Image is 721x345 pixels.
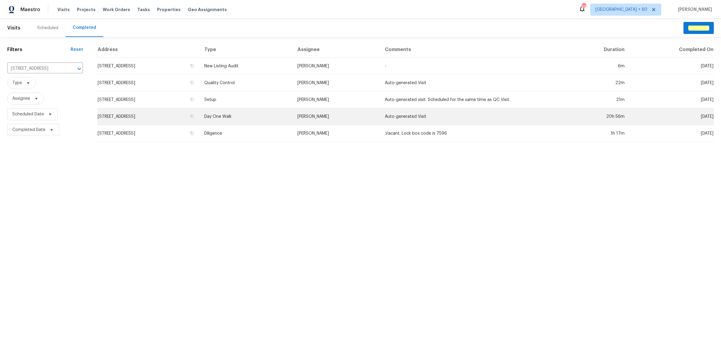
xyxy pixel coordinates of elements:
[683,22,714,34] button: Schedule
[565,42,630,58] th: Duration
[629,125,714,142] td: [DATE]
[97,42,199,58] th: Address
[12,80,22,86] span: Type
[565,58,630,75] td: 6m
[629,42,714,58] th: Completed On
[380,58,565,75] td: -
[629,75,714,91] td: [DATE]
[199,58,293,75] td: New Listing Audit
[293,75,380,91] td: [PERSON_NAME]
[199,91,293,108] td: Setup
[293,125,380,142] td: [PERSON_NAME]
[565,91,630,108] td: 21m
[595,7,647,13] span: [GEOGRAPHIC_DATA] + 60
[97,108,199,125] td: [STREET_ADDRESS]
[293,42,380,58] th: Assignee
[189,114,195,119] button: Copy Address
[189,97,195,102] button: Copy Address
[629,91,714,108] td: [DATE]
[73,25,96,31] div: Completed
[12,111,44,117] span: Scheduled Date
[565,125,630,142] td: 1h 17m
[380,91,565,108] td: Auto-generated visit. Scheduled for the same time as QC Visit.
[380,42,565,58] th: Comments
[71,47,83,53] div: Reset
[37,25,58,31] div: Scheduled
[629,108,714,125] td: [DATE]
[189,63,195,69] button: Copy Address
[565,75,630,91] td: 22m
[676,7,712,13] span: [PERSON_NAME]
[565,108,630,125] td: 20h 56m
[12,96,30,102] span: Assignee
[12,127,45,133] span: Completed Date
[137,8,150,12] span: Tasks
[380,75,565,91] td: Auto-generated Visit
[199,75,293,91] td: Quality Control
[97,91,199,108] td: [STREET_ADDRESS]
[189,80,195,85] button: Copy Address
[75,65,84,73] button: Open
[199,42,293,58] th: Type
[97,125,199,142] td: [STREET_ADDRESS]
[582,4,586,10] div: 693
[293,58,380,75] td: [PERSON_NAME]
[57,7,70,13] span: Visits
[97,58,199,75] td: [STREET_ADDRESS]
[97,75,199,91] td: [STREET_ADDRESS]
[293,108,380,125] td: [PERSON_NAME]
[199,125,293,142] td: Diligence
[157,7,181,13] span: Properties
[77,7,96,13] span: Projects
[7,47,71,53] h1: Filters
[7,21,20,35] span: Visits
[688,26,709,30] em: Schedule
[7,64,66,73] input: Search for an address...
[293,91,380,108] td: [PERSON_NAME]
[629,58,714,75] td: [DATE]
[20,7,40,13] span: Maestro
[189,130,195,136] button: Copy Address
[103,7,130,13] span: Work Orders
[188,7,227,13] span: Geo Assignments
[199,108,293,125] td: Day One Walk
[380,108,565,125] td: Auto-generated Visit
[380,125,565,142] td: ,Vacant. Lock box code is 7596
